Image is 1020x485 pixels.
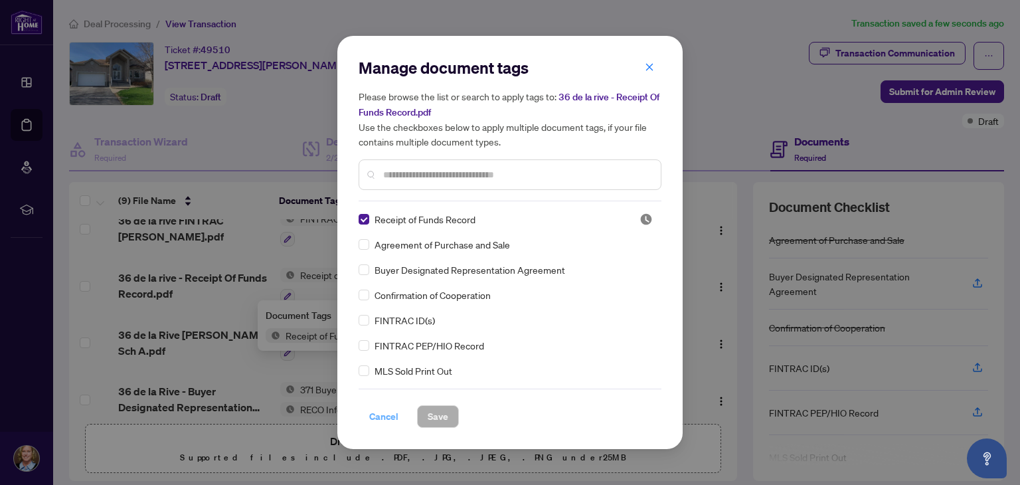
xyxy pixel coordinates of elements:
[417,405,459,428] button: Save
[375,288,491,302] span: Confirmation of Cooperation
[375,237,510,252] span: Agreement of Purchase and Sale
[375,338,484,353] span: FINTRAC PEP/HIO Record
[375,363,452,378] span: MLS Sold Print Out
[359,89,661,149] h5: Please browse the list or search to apply tags to: Use the checkboxes below to apply multiple doc...
[639,213,653,226] span: Pending Review
[645,62,654,72] span: close
[375,212,475,227] span: Receipt of Funds Record
[375,313,435,328] span: FINTRAC ID(s)
[375,262,565,277] span: Buyer Designated Representation Agreement
[369,406,398,427] span: Cancel
[967,438,1007,478] button: Open asap
[359,405,409,428] button: Cancel
[639,213,653,226] img: status
[359,57,661,78] h2: Manage document tags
